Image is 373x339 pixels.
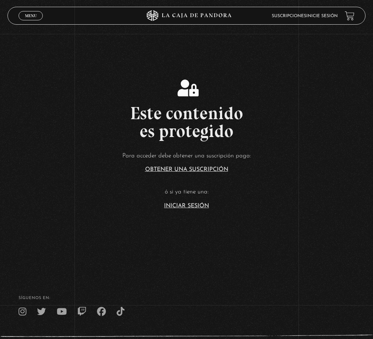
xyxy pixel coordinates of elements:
[19,296,354,300] h4: SÍguenos en:
[345,11,354,21] a: View your shopping cart
[22,20,39,25] span: Cerrar
[272,14,306,18] a: Suscripciones
[306,14,338,18] a: Inicie sesión
[145,167,228,172] a: Obtener una suscripción
[164,203,209,209] a: Iniciar Sesión
[25,14,37,18] span: Menu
